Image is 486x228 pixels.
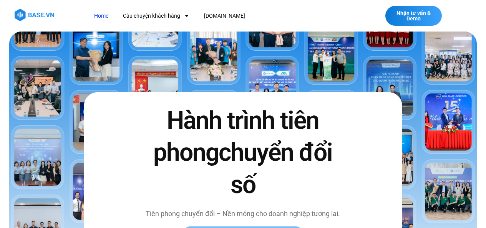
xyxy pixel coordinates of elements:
span: Nhận tư vấn & Demo [393,10,434,21]
a: Nhận tư vấn & Demo [385,6,442,26]
h2: Hành trình tiên phong [143,105,343,201]
span: chuyển đổi số [219,138,332,199]
a: Home [88,9,114,23]
a: [DOMAIN_NAME] [198,9,251,23]
nav: Menu [88,9,347,23]
p: Tiên phong chuyển đổi – Nền móng cho doanh nghiệp tương lai. [143,208,343,219]
a: Câu chuyện khách hàng [117,9,195,23]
